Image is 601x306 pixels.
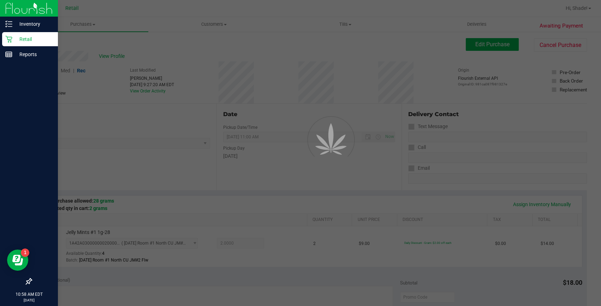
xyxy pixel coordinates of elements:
[5,20,12,28] inline-svg: Inventory
[7,250,28,271] iframe: Resource center
[5,36,12,43] inline-svg: Retail
[12,20,55,28] p: Inventory
[12,50,55,59] p: Reports
[3,291,55,298] p: 10:58 AM EDT
[12,35,55,43] p: Retail
[5,51,12,58] inline-svg: Reports
[21,248,29,257] iframe: Resource center unread badge
[3,298,55,303] p: [DATE]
